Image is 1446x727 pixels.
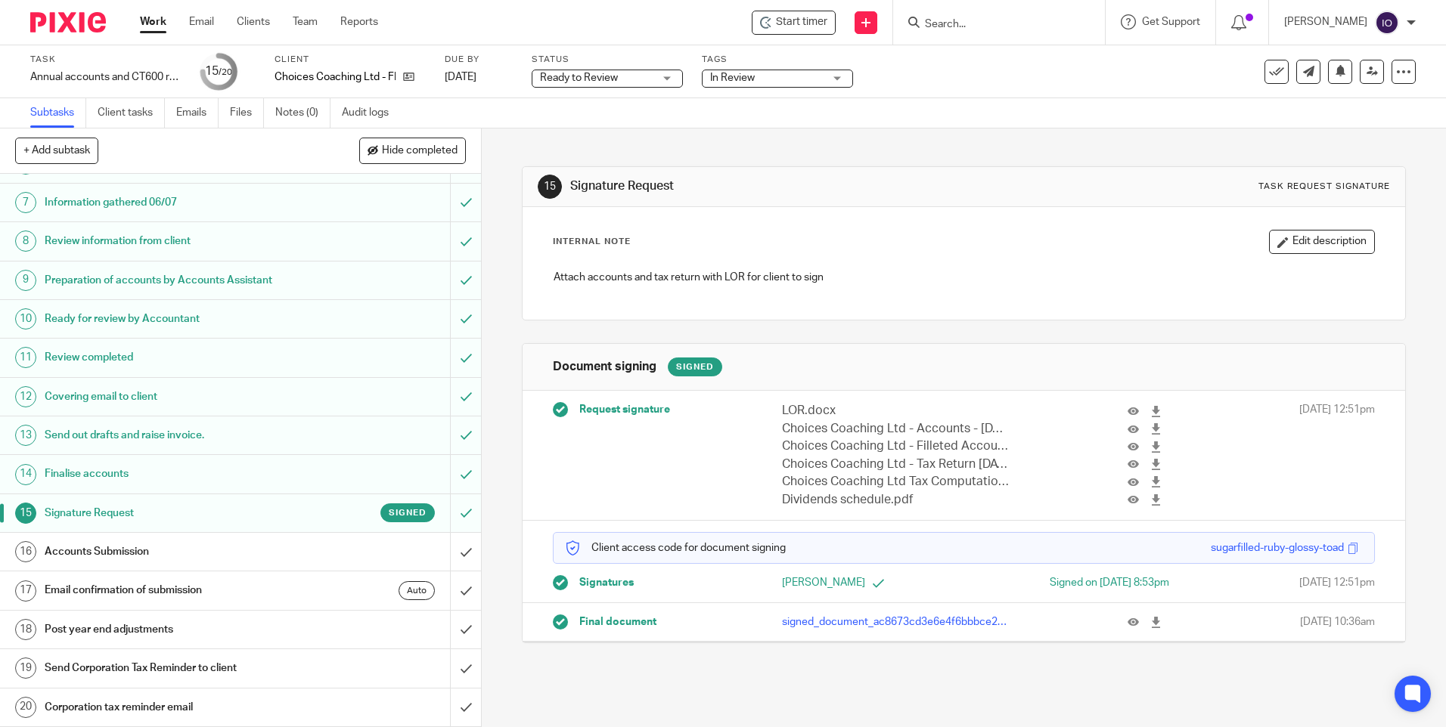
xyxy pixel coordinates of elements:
div: 12 [15,386,36,407]
a: Team [293,14,318,29]
h1: Covering email to client [45,385,305,408]
label: Task [30,54,182,66]
p: Dividends schedule.pdf [782,491,1010,509]
h1: Signature Request [570,178,996,194]
img: Pixie [30,12,106,32]
span: Final document [579,614,656,630]
p: Choices Coaching Ltd - FFA [275,70,396,85]
span: Ready to Review [540,73,618,83]
span: In Review [710,73,755,83]
h1: Send out drafts and raise invoice. [45,424,305,447]
h1: Review completed [45,346,305,369]
h1: Send Corporation Tax Reminder to client [45,657,305,679]
h1: Review information from client [45,230,305,252]
h1: Corporation tax reminder email [45,696,305,719]
div: Auto [399,581,435,600]
input: Search [923,18,1060,32]
a: Files [230,98,264,128]
p: Client access code for document signing [565,540,786,555]
p: Choices Coaching Ltd - Filleted Accounts - [DATE].pdf [782,438,1010,455]
p: [PERSON_NAME] [1284,14,1367,29]
h1: Signature Request [45,502,305,524]
div: 19 [15,657,36,679]
h1: Post year end adjustments [45,618,305,641]
label: Tags [702,54,853,66]
span: Get Support [1142,17,1200,27]
div: 13 [15,425,36,446]
div: sugarfilled-ruby-glossy-toad [1211,540,1344,555]
h1: Preparation of accounts by Accounts Assistant [45,269,305,292]
div: 15 [205,63,232,80]
button: Edit description [1269,230,1375,254]
div: 8 [15,230,36,252]
button: Hide completed [359,138,466,163]
div: 10 [15,308,36,329]
p: [PERSON_NAME] [782,575,963,590]
h1: Information gathered 06/07 [45,191,305,214]
h1: Email confirmation of submission [45,579,305,602]
div: 20 [15,697,36,718]
small: /20 [219,68,232,76]
h1: Accounts Submission [45,540,305,563]
div: Task request signature [1258,181,1390,193]
a: Subtasks [30,98,86,128]
div: 16 [15,541,36,562]
a: Reports [340,14,378,29]
span: [DATE] 12:51pm [1299,575,1375,590]
label: Client [275,54,426,66]
a: Clients [237,14,270,29]
span: [DATE] 12:51pm [1299,402,1375,509]
a: Audit logs [342,98,400,128]
div: Signed [668,357,722,376]
p: Attach accounts and tax return with LOR for client to sign [554,270,1373,285]
div: 17 [15,580,36,602]
div: 9 [15,270,36,291]
span: Signed [389,506,427,519]
h1: Finalise accounts [45,462,305,485]
p: LOR.docx [782,402,1010,419]
img: svg%3E [1375,11,1399,35]
span: [DATE] [445,72,476,82]
span: Signatures [579,575,634,590]
a: Client tasks [98,98,165,128]
span: Hide completed [382,145,458,157]
a: Work [140,14,166,29]
button: + Add subtask [15,138,98,163]
span: [DATE] 10:36am [1300,614,1375,630]
div: Signed on [DATE] 8:53pm [988,575,1169,590]
p: Choices Coaching Ltd - Accounts - [DATE].pdf [782,420,1010,438]
span: Start timer [776,14,827,30]
div: Choices Coaching Ltd - FFA - Annual accounts and CT600 return - NON BOOKKEEPING CLIENTS [752,11,836,35]
div: 11 [15,347,36,368]
div: 18 [15,619,36,640]
label: Status [532,54,683,66]
a: Emails [176,98,219,128]
div: 15 [15,503,36,524]
span: Request signature [579,402,670,417]
label: Due by [445,54,513,66]
p: signed_document_ac8673cd3e6e4f6bbbce2d7347d73749.pdf [782,614,1010,630]
div: 14 [15,464,36,485]
div: Annual accounts and CT600 return - NON BOOKKEEPING CLIENTS [30,70,182,85]
p: Choices Coaching Ltd - Tax Return [DATE].pdf [782,456,1010,473]
a: Email [189,14,214,29]
a: Notes (0) [275,98,330,128]
h1: Ready for review by Accountant [45,308,305,330]
p: Choices Coaching Ltd Tax Computation [DATE].pdf [782,473,1010,490]
div: 7 [15,192,36,213]
p: Internal Note [553,236,631,248]
h1: Document signing [553,359,656,375]
div: 15 [538,175,562,199]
